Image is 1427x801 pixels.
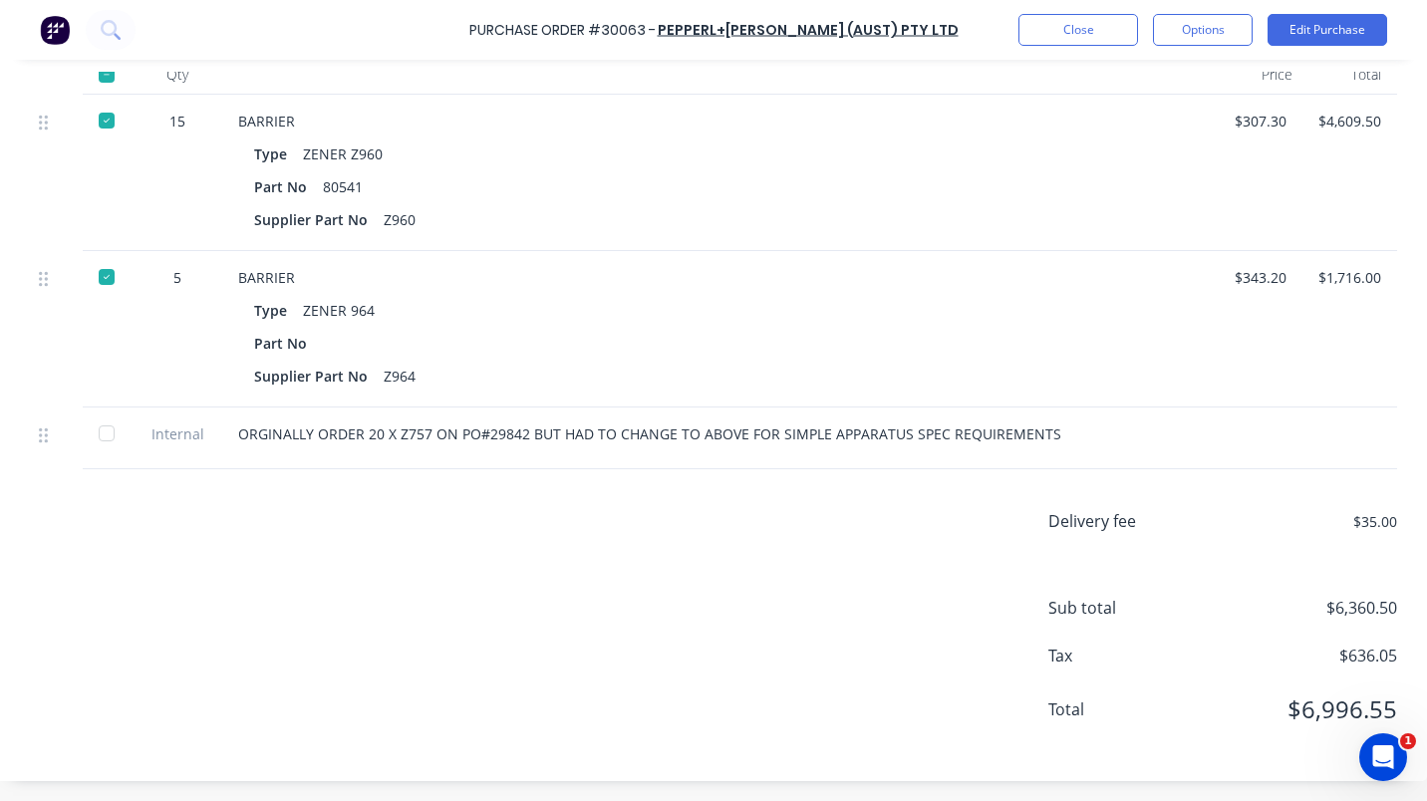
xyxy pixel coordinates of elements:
div: 15 [148,111,206,132]
span: Total [1048,697,1198,721]
div: Type [254,296,303,325]
div: Qty [133,55,222,95]
div: Total [1308,55,1398,95]
span: Tax [1048,644,1198,667]
div: Delivery fee [1048,509,1198,533]
div: Z964 [384,362,416,391]
div: 5 [148,267,206,288]
div: $307.30 [1235,111,1286,132]
div: Part No [254,329,323,358]
div: Supplier Part No [254,362,384,391]
div: Supplier Part No [254,205,384,234]
div: Type [254,139,303,168]
img: Factory [40,15,70,45]
div: Z960 [384,205,416,234]
div: Part No [254,172,323,201]
div: BARRIER [238,267,1203,288]
div: 80541 [323,172,363,201]
div: $1,716.00 [1318,267,1381,288]
span: Internal [148,423,206,444]
div: BARRIER [238,111,1203,132]
div: ZENER Z960 [303,139,383,168]
button: Edit Purchase [1268,14,1387,46]
span: $6,360.50 [1198,596,1397,620]
button: Close [1018,14,1138,46]
span: $636.05 [1198,644,1397,667]
span: Sub total [1048,596,1198,620]
span: 1 [1400,733,1416,749]
button: Options [1153,14,1253,46]
div: $35.00 [1198,511,1397,532]
div: ORGINALLY ORDER 20 X Z757 ON PO#29842 BUT HAD TO CHANGE TO ABOVE FOR SIMPLE APPARATUS SPEC REQUIR... [238,423,1203,444]
div: $343.20 [1235,267,1286,288]
iframe: Intercom live chat [1359,733,1407,781]
div: $4,609.50 [1318,111,1381,132]
div: Purchase Order #30063 - [469,20,656,41]
span: $6,996.55 [1198,691,1397,727]
div: ZENER 964 [303,296,375,325]
a: PEPPERL+[PERSON_NAME] (AUST) PTY LTD [658,20,959,40]
div: Price [1219,55,1308,95]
